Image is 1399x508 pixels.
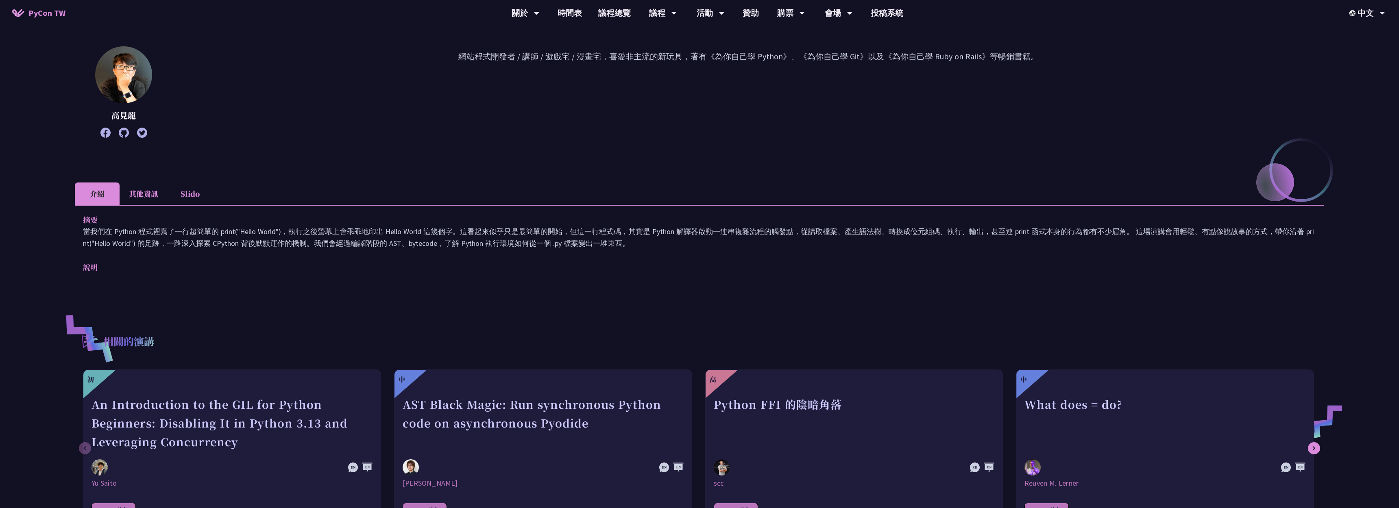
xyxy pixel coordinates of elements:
img: Locale Icon [1349,10,1358,16]
img: Yu Saito [92,459,108,475]
li: 其他資訊 [120,182,168,205]
p: 網站程式開發者 / 講師 / 遊戲宅 / 漫畫宅，喜愛非主流的新玩具，著有《為你自己學 Python》、《為你自己學 Git》以及《為你自己學 Ruby on Rails》等暢銷書籍。 [172,50,1324,134]
div: [PERSON_NAME] [403,478,684,488]
p: 說明 [83,261,1300,273]
div: scc [714,478,995,488]
div: Python FFI 的陰暗角落 [714,395,995,451]
span: PyCon TW [28,7,65,19]
img: 高見龍 [95,46,152,103]
a: PyCon TW [4,3,74,23]
p: 當我們在 Python 程式裡寫了一行超簡單的 print("Hello World")，執行之後螢幕上會乖乖地印出 Hello World 這幾個字。這看起來似乎只是最簡單的開始，但這一行程式... [83,226,1316,249]
div: 高 [710,375,716,384]
div: AST Black Magic: Run synchronous Python code on asynchronous Pyodide [403,395,684,451]
div: 初 [87,375,94,384]
div: Reuven M. Lerner [1024,478,1305,488]
img: Home icon of PyCon TW 2025 [12,9,24,17]
p: 摘要 [83,214,1300,226]
p: 高見龍 [95,109,152,122]
p: 相關的演講 [103,334,154,350]
img: r3.8d01567.svg [70,320,109,359]
div: Yu Saito [92,478,373,488]
img: scc [714,459,730,475]
div: An Introduction to the GIL for Python Beginners: Disabling It in Python 3.13 and Leveraging Concu... [92,395,373,451]
img: Reuven M. Lerner [1024,459,1041,477]
img: Yuichiro Tachibana [403,459,419,475]
div: What does = do? [1024,395,1305,451]
div: 中 [1020,375,1027,384]
div: 中 [399,375,405,384]
li: Slido [168,182,212,205]
li: 介紹 [75,182,120,205]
